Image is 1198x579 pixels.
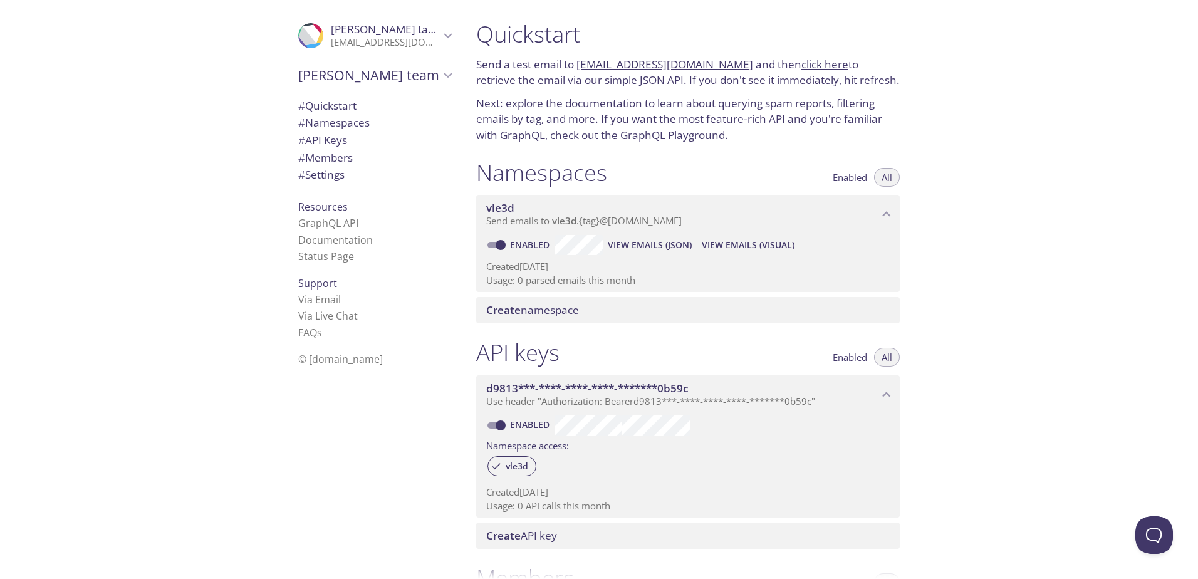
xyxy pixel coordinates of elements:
span: API Keys [298,133,347,147]
span: vle3d [498,461,536,472]
span: # [298,133,305,147]
a: Status Page [298,249,354,263]
a: Enabled [508,419,555,430]
span: vle3d [486,201,514,215]
a: documentation [565,96,642,110]
button: Enabled [825,348,875,367]
a: Via Email [298,293,341,306]
button: All [874,348,900,367]
iframe: Help Scout Beacon - Open [1135,516,1173,554]
div: Yousef tarek [288,15,461,56]
span: Create [486,528,521,543]
span: Quickstart [298,98,357,113]
span: # [298,167,305,182]
span: [PERSON_NAME] tarek [331,22,444,36]
div: Team Settings [288,166,461,184]
span: # [298,98,305,113]
span: # [298,150,305,165]
span: vle3d [552,214,576,227]
span: Send emails to . {tag} @[DOMAIN_NAME] [486,214,682,227]
a: Enabled [508,239,555,251]
h1: Quickstart [476,20,900,48]
div: vle3d namespace [476,195,900,234]
div: Quickstart [288,97,461,115]
p: [EMAIL_ADDRESS][DOMAIN_NAME] [331,36,440,49]
div: Create namespace [476,297,900,323]
button: All [874,168,900,187]
div: Yousef's team [288,59,461,91]
span: View Emails (Visual) [702,237,794,253]
span: Create [486,303,521,317]
span: View Emails (JSON) [608,237,692,253]
div: Create API Key [476,523,900,549]
a: Via Live Chat [298,309,358,323]
a: Documentation [298,233,373,247]
p: Usage: 0 API calls this month [486,499,890,513]
h1: API keys [476,338,560,367]
button: View Emails (JSON) [603,235,697,255]
span: Support [298,276,337,290]
span: s [317,326,322,340]
span: Namespaces [298,115,370,130]
button: View Emails (Visual) [697,235,800,255]
a: FAQ [298,326,322,340]
a: click here [801,57,848,71]
span: Settings [298,167,345,182]
span: # [298,115,305,130]
span: Members [298,150,353,165]
span: © [DOMAIN_NAME] [298,352,383,366]
span: namespace [486,303,579,317]
p: Next: explore the to learn about querying spam reports, filtering emails by tag, and more. If you... [476,95,900,143]
div: vle3d [487,456,536,476]
p: Created [DATE] [486,486,890,499]
a: [EMAIL_ADDRESS][DOMAIN_NAME] [576,57,753,71]
a: GraphQL API [298,216,358,230]
p: Send a test email to and then to retrieve the email via our simple JSON API. If you don't see it ... [476,56,900,88]
div: API Keys [288,132,461,149]
div: Namespaces [288,114,461,132]
h1: Namespaces [476,159,607,187]
span: [PERSON_NAME] team [298,66,440,84]
button: Enabled [825,168,875,187]
div: Members [288,149,461,167]
span: Resources [298,200,348,214]
p: Created [DATE] [486,260,890,273]
span: API key [486,528,557,543]
label: Namespace access: [486,436,569,454]
a: GraphQL Playground [620,128,725,142]
p: Usage: 0 parsed emails this month [486,274,890,287]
